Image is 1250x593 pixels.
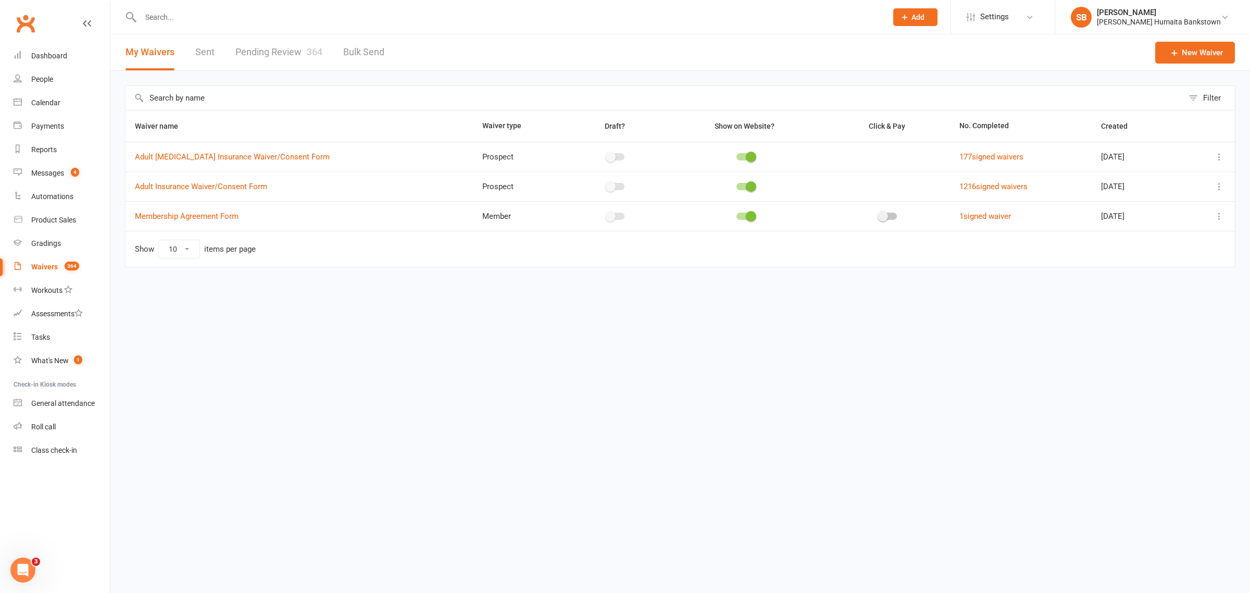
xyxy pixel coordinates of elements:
div: Calendar [31,98,60,107]
span: Settings [980,5,1009,29]
a: Dashboard [14,44,110,68]
a: Gradings [14,232,110,255]
span: Click & Pay [869,122,905,130]
button: Add [893,8,938,26]
div: [PERSON_NAME] [1097,8,1221,17]
span: 1 [74,355,82,364]
div: Gradings [31,239,61,248]
div: Show [135,240,256,258]
a: Sent [195,34,215,70]
a: Payments [14,115,110,138]
span: Draft? [605,122,625,130]
button: Click & Pay [859,120,917,132]
a: Automations [14,185,110,208]
a: Assessments [14,302,110,326]
div: Dashboard [31,52,67,60]
td: [DATE] [1092,201,1184,231]
button: Show on Website? [705,120,786,132]
div: Tasks [31,333,50,341]
a: Adult Insurance Waiver/Consent Form [135,182,267,191]
a: Workouts [14,279,110,302]
div: items per page [204,245,256,254]
a: Messages 4 [14,162,110,185]
div: Product Sales [31,216,76,224]
div: Class check-in [31,446,77,454]
div: People [31,75,53,83]
a: Clubworx [12,10,39,36]
span: 4 [71,168,79,177]
button: Waiver name [135,120,190,132]
button: Created [1101,120,1139,132]
a: Reports [14,138,110,162]
a: 177signed waivers [959,152,1023,162]
td: Prospect [473,171,567,201]
td: Prospect [473,142,567,171]
a: People [14,68,110,91]
td: Member [473,201,567,231]
span: Waiver name [135,122,190,130]
th: Waiver type [473,110,567,142]
span: Show on Website? [715,122,774,130]
span: Created [1101,122,1139,130]
iframe: Intercom live chat [10,558,35,583]
div: Assessments [31,310,83,318]
div: General attendance [31,399,95,407]
div: Roll call [31,423,56,431]
div: Automations [31,192,73,201]
a: Class kiosk mode [14,439,110,462]
a: Waivers 364 [14,255,110,279]
button: My Waivers [126,34,174,70]
td: [DATE] [1092,171,1184,201]
a: General attendance kiosk mode [14,392,110,415]
a: Adult [MEDICAL_DATA] Insurance Waiver/Consent Form [135,152,330,162]
a: Membership Agreement Form [135,212,239,221]
div: [PERSON_NAME] Humaita Bankstown [1097,17,1221,27]
span: 3 [32,558,40,566]
div: Reports [31,145,57,154]
a: Tasks [14,326,110,349]
div: Waivers [31,263,58,271]
th: No. Completed [950,110,1092,142]
button: Filter [1183,86,1235,110]
a: Product Sales [14,208,110,232]
a: Pending Review364 [235,34,322,70]
div: What's New [31,356,69,365]
a: Calendar [14,91,110,115]
div: SB [1071,7,1092,28]
div: Messages [31,169,64,177]
a: Roll call [14,415,110,439]
div: Payments [31,122,64,130]
a: 1216signed waivers [959,182,1028,191]
a: What's New1 [14,349,110,373]
input: Search... [137,10,880,24]
a: Bulk Send [343,34,384,70]
td: [DATE] [1092,142,1184,171]
div: Workouts [31,286,63,294]
input: Search by name [126,86,1183,110]
a: New Waiver [1155,42,1235,64]
span: 364 [307,46,322,57]
button: Draft? [595,120,636,132]
span: Add [911,13,924,21]
a: 1signed waiver [959,212,1011,221]
span: 364 [65,262,79,270]
div: Filter [1203,92,1221,104]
